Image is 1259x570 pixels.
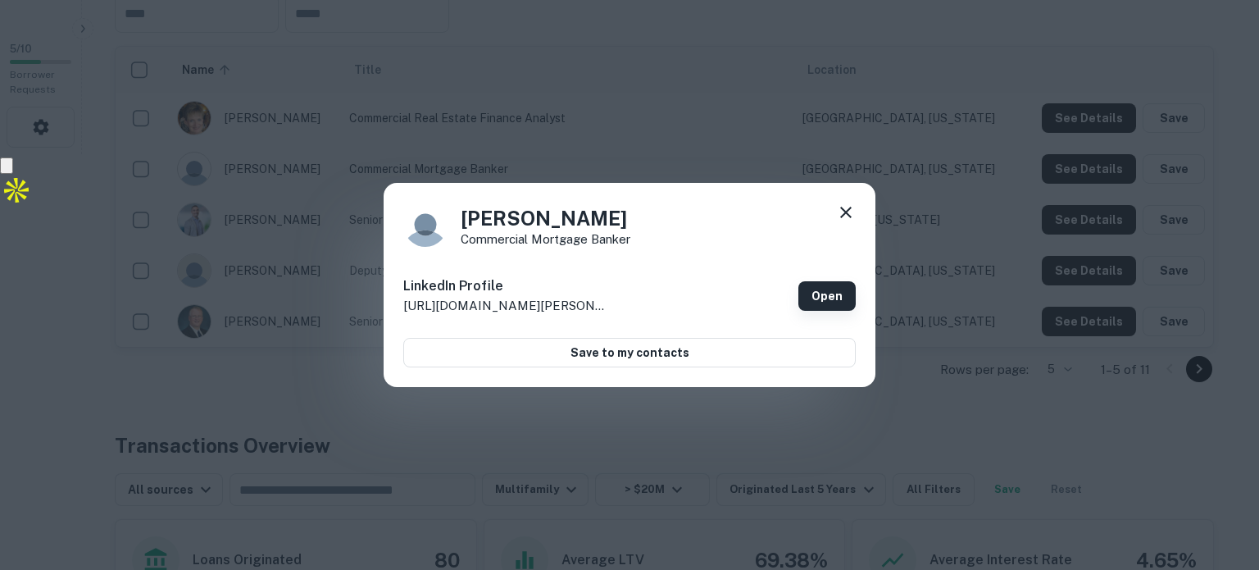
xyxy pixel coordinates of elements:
[403,276,608,296] h6: LinkedIn Profile
[1177,439,1259,518] iframe: Chat Widget
[461,203,630,233] h4: [PERSON_NAME]
[461,233,630,245] p: Commercial Mortgage Banker
[403,296,608,316] p: [URL][DOMAIN_NAME][PERSON_NAME]
[798,281,856,311] a: Open
[403,203,448,247] img: 9c8pery4andzj6ohjkjp54ma2
[403,338,856,367] button: Save to my contacts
